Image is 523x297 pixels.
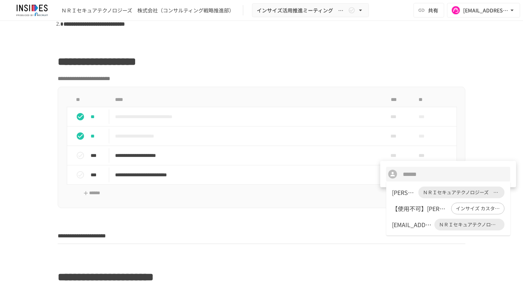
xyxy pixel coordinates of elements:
[451,205,504,212] span: インサイズ カスタマーサクセス
[435,221,505,228] span: ＮＲＩセキュアテクノロジーズ 株式会社（コンサルティング戦略推進部）
[419,189,505,196] span: ＮＲＩセキュアテクノロジーズ 株式会社（コンサルティング戦略推進部）
[392,204,448,213] div: 【使用不可】[PERSON_NAME]
[392,220,431,229] div: [EMAIL_ADDRESS][DOMAIN_NAME]
[392,188,415,197] div: [PERSON_NAME]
